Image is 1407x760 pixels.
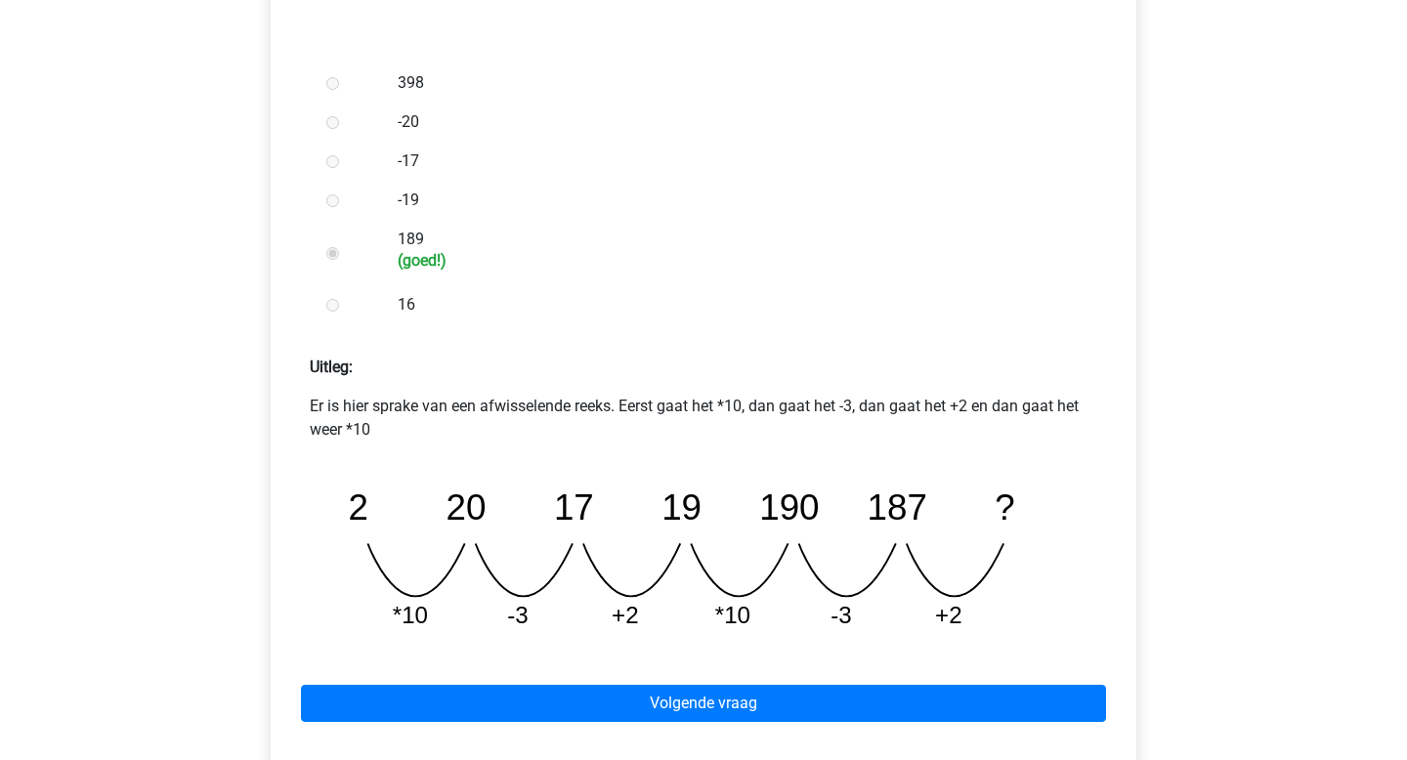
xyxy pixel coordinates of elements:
[508,602,530,628] tspan: -3
[310,358,353,376] strong: Uitleg:
[613,602,640,628] tspan: +2
[398,251,1074,270] h6: (goed!)
[447,487,487,528] tspan: 20
[398,293,1074,317] label: 16
[555,487,595,528] tspan: 17
[398,110,1074,134] label: -20
[310,395,1097,442] p: Er is hier sprake van een afwisselende reeks. Eerst gaat het *10, dan gaat het -3, dan gaat het +...
[869,487,928,528] tspan: 187
[398,149,1074,173] label: -17
[937,602,964,628] tspan: +2
[398,189,1074,212] label: -19
[997,487,1017,528] tspan: ?
[760,487,820,528] tspan: 190
[662,487,703,528] tspan: 19
[398,228,1074,270] label: 189
[301,685,1106,722] a: Volgende vraag
[398,71,1074,95] label: 398
[831,602,853,628] tspan: -3
[349,487,369,528] tspan: 2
